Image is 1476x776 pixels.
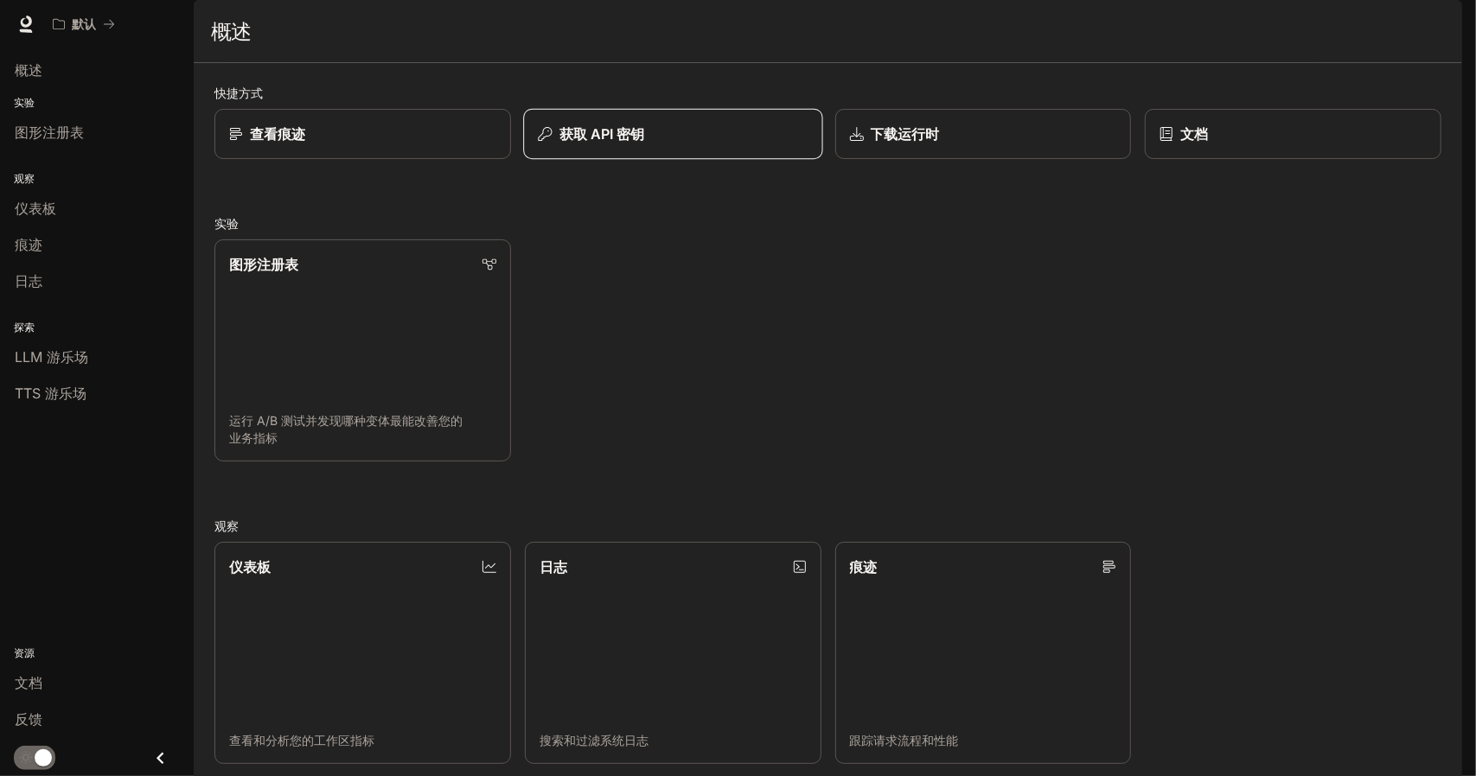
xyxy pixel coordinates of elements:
a: 文档 [1145,109,1441,159]
font: 痕迹 [850,558,878,576]
font: 文档 [1180,125,1208,143]
font: 下载运行时 [871,125,940,143]
font: 仪表板 [229,558,271,576]
font: 概述 [211,18,252,44]
a: 痕迹跟踪请求流程和性能 [835,542,1132,764]
font: 默认 [72,16,96,31]
a: 下载运行时 [835,109,1132,159]
a: 查看痕迹 [214,109,511,159]
font: 查看和分析您的工作区指标 [229,733,374,747]
button: 所有工作区 [45,7,123,41]
a: 仪表板查看和分析您的工作区指标 [214,542,511,764]
font: 实验 [214,216,239,231]
a: 日志搜索和过滤系统日志 [525,542,821,764]
font: 获取 API 密钥 [559,125,644,143]
font: 快捷方式 [214,86,263,100]
a: 图形注册表运行 A/B 测试并发现哪种变体最能改善您的业务指标 [214,239,511,461]
font: 图形注册表 [229,256,298,273]
font: 运行 A/B 测试并发现哪种变体最能改善您的业务指标 [229,413,463,445]
font: 查看痕迹 [250,125,305,143]
font: 观察 [214,518,239,533]
button: 获取 API 密钥 [523,109,822,160]
font: 搜索和过滤系统日志 [540,733,649,747]
font: 日志 [540,558,567,576]
font: 跟踪请求流程和性能 [850,733,959,747]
